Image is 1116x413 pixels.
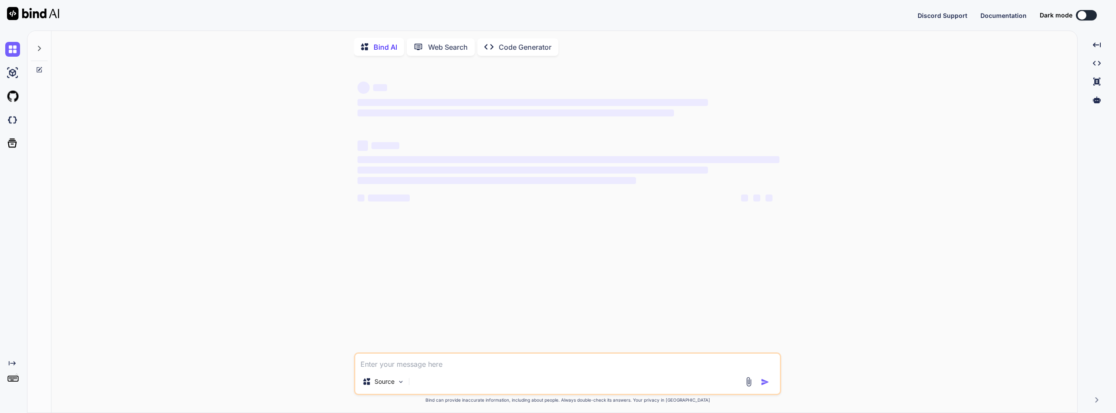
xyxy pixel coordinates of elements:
[980,11,1027,20] button: Documentation
[5,65,20,80] img: ai-studio
[374,42,397,52] p: Bind AI
[371,142,399,149] span: ‌
[7,7,59,20] img: Bind AI
[980,12,1027,19] span: Documentation
[357,109,674,116] span: ‌
[499,42,551,52] p: Code Generator
[918,12,967,19] span: Discord Support
[1040,11,1072,20] span: Dark mode
[374,377,395,386] p: Source
[428,42,468,52] p: Web Search
[357,82,370,94] span: ‌
[753,195,760,201] span: ‌
[368,195,410,201] span: ‌
[357,140,368,151] span: ‌
[357,167,708,174] span: ‌
[761,378,769,386] img: icon
[741,195,748,201] span: ‌
[397,378,405,386] img: Pick Models
[5,42,20,57] img: chat
[357,177,636,184] span: ‌
[5,113,20,127] img: darkCloudIdeIcon
[918,11,967,20] button: Discord Support
[357,156,779,163] span: ‌
[744,377,754,387] img: attachment
[5,89,20,104] img: githubLight
[766,195,772,201] span: ‌
[357,195,364,201] span: ‌
[357,99,708,106] span: ‌
[373,84,387,91] span: ‌
[354,397,781,403] p: Bind can provide inaccurate information, including about people. Always double-check its answers....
